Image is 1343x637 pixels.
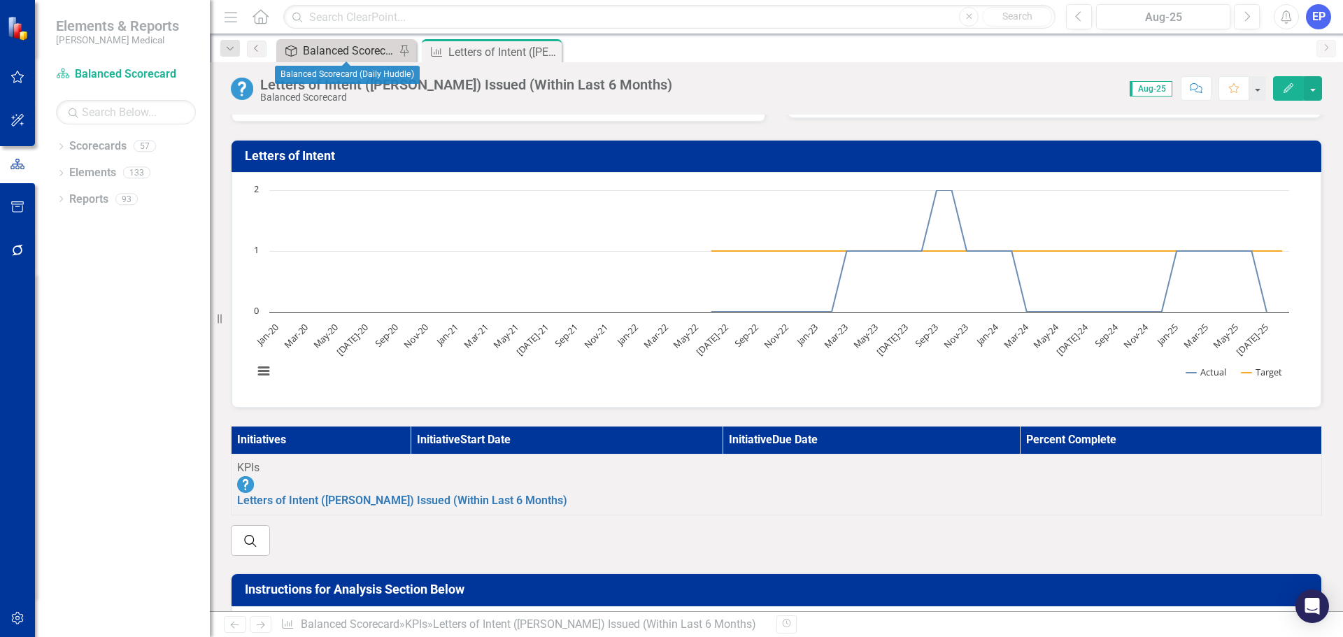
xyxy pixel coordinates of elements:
text: Sep-20 [372,321,401,350]
text: [DATE]-20 [334,321,371,358]
text: Jan-24 [973,321,1001,349]
button: Show Target [1242,366,1283,378]
text: Sep-22 [732,321,760,350]
h3: Letters of Intent [245,149,1313,163]
text: Sep-24 [1092,321,1121,350]
button: EP [1306,4,1331,29]
div: Initiative Due Date [729,432,1014,448]
div: Aug-25 [1101,9,1225,26]
div: Chart. Highcharts interactive chart. [246,183,1307,393]
h3: Instructions for Analysis Section Below [245,582,1313,596]
a: Balanced Scorecard (Daily Huddle) [280,42,395,59]
div: Open Intercom Messenger [1295,589,1329,623]
text: Jan-22 [613,321,641,349]
a: Reports [69,192,108,208]
input: Search ClearPoint... [283,5,1056,29]
div: 133 [123,167,150,179]
a: Scorecards [69,138,127,155]
text: Mar-23 [821,321,851,350]
text: Nov-24 [1121,321,1151,351]
button: Search [982,7,1052,27]
text: May-21 [490,321,520,351]
span: Elements & Reports [56,17,179,34]
text: May-20 [311,321,341,351]
text: Nov-22 [761,321,790,350]
div: Letters of Intent ([PERSON_NAME]) Issued (Within Last 6 Months) [433,617,756,631]
div: Balanced Scorecard (Daily Huddle) [275,66,420,84]
text: Mar-24 [1001,321,1031,351]
img: ClearPoint Strategy [6,15,32,41]
text: Mar-21 [461,321,490,350]
a: Letters of Intent ([PERSON_NAME]) Issued (Within Last 6 Months) [237,494,567,507]
img: No Information [237,476,254,493]
text: 0 [254,304,259,317]
text: Jan-21 [433,321,461,349]
text: Nov-21 [581,321,611,350]
div: 93 [115,193,138,205]
a: Balanced Scorecard [301,617,399,631]
div: Initiative Start Date [417,432,717,448]
text: Jan-20 [253,321,281,349]
div: Percent Complete [1026,432,1316,448]
div: » » [280,617,766,633]
div: Letters of Intent ([PERSON_NAME]) Issued (Within Last 6 Months) [448,43,558,61]
span: Search [1002,10,1032,22]
svg: Interactive chart [246,183,1296,393]
button: Show Actual [1186,366,1226,378]
td: Double-Click to Edit Right Click for Context Menu [232,455,1322,515]
div: Balanced Scorecard (Daily Huddle) [303,42,395,59]
text: Mar-20 [281,321,311,350]
img: No Information [231,78,253,100]
div: Balanced Scorecard [260,92,672,103]
text: Jan-23 [793,321,821,349]
text: May-22 [671,321,701,351]
input: Search Below... [56,100,196,124]
text: May-25 [1210,321,1240,351]
text: [DATE]-24 [1053,321,1091,359]
a: KPIs [405,617,427,631]
div: Initiatives [237,432,405,448]
text: Sep-21 [552,321,581,350]
text: Mar-22 [641,321,670,350]
text: [DATE]-22 [694,321,731,358]
g: Target, line 2 of 2 with 68 data points. [277,248,1285,254]
div: Letters of Intent ([PERSON_NAME]) Issued (Within Last 6 Months) [260,77,672,92]
text: May-23 [851,321,881,351]
text: [DATE]-21 [513,321,550,358]
text: Mar-25 [1181,321,1210,350]
text: Nov-23 [941,321,970,350]
text: 2 [254,182,259,195]
button: View chart menu, Chart [254,362,273,381]
text: Sep-23 [912,321,941,350]
span: Aug-25 [1130,81,1172,96]
text: 1 [254,243,259,256]
text: May-24 [1030,321,1061,352]
div: KPIs [237,460,1316,476]
small: [PERSON_NAME] Medical [56,34,179,45]
text: [DATE]-23 [874,321,911,358]
div: 57 [134,141,156,152]
text: [DATE]-25 [1233,321,1270,358]
text: Jan-25 [1153,321,1181,349]
a: Balanced Scorecard [56,66,196,83]
text: Nov-20 [401,321,430,350]
a: Elements [69,165,116,181]
button: Aug-25 [1096,4,1230,29]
